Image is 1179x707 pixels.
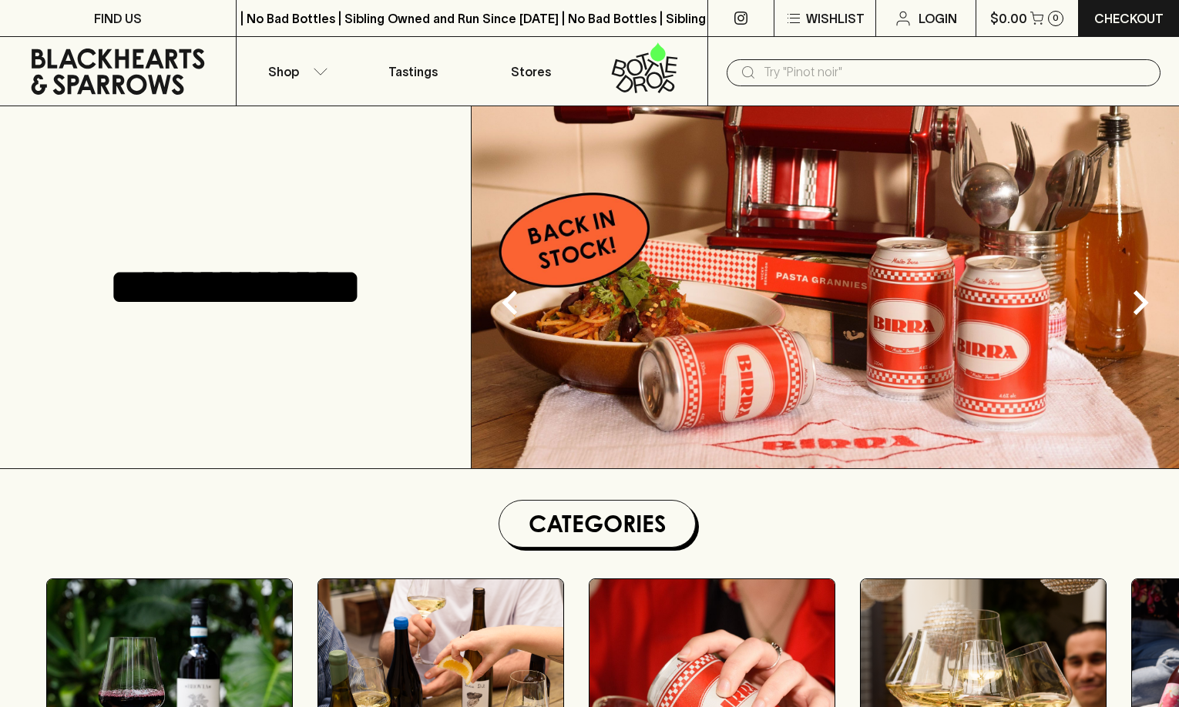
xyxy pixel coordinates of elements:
[506,507,689,541] h1: Categories
[472,37,590,106] a: Stores
[94,9,142,28] p: FIND US
[268,62,299,81] p: Shop
[806,9,865,28] p: Wishlist
[237,37,354,106] button: Shop
[1053,14,1059,22] p: 0
[472,106,1179,468] img: optimise
[479,272,541,333] button: Previous
[764,60,1148,85] input: Try "Pinot noir"
[1094,9,1164,28] p: Checkout
[388,62,438,81] p: Tastings
[990,9,1027,28] p: $0.00
[1110,272,1171,333] button: Next
[919,9,957,28] p: Login
[511,62,551,81] p: Stores
[354,37,472,106] a: Tastings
